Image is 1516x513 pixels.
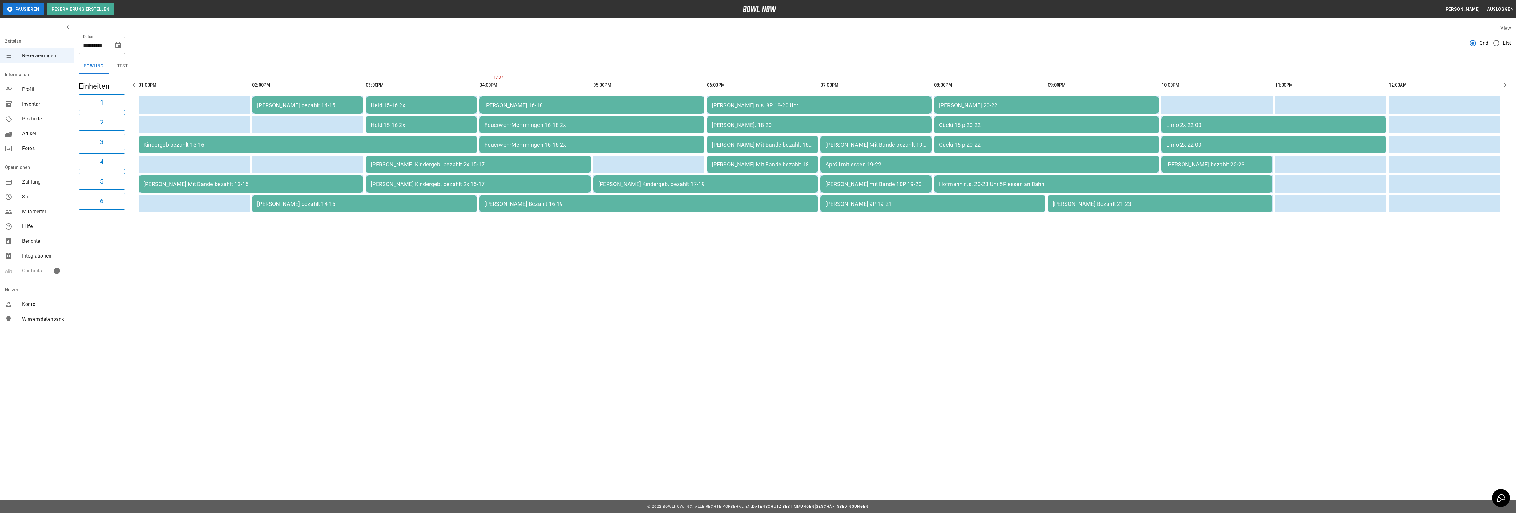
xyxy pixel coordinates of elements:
[109,59,136,74] button: test
[825,161,1154,168] div: Apröll mit essen 19-22
[143,141,472,148] div: Kindergeb bezahlt 13-16
[712,161,813,168] div: [PERSON_NAME] Mit Bande bezahlt 18-19
[252,76,363,94] th: 02:00PM
[1503,39,1511,47] span: List
[479,76,591,94] th: 04:00PM
[79,81,125,91] h5: Einheiten
[22,238,69,245] span: Berichte
[1479,39,1489,47] span: Grid
[79,94,125,111] button: 1
[371,122,472,128] div: Held 15-16 2x
[112,39,124,51] button: Choose date, selected date is 11. Okt. 2025
[257,102,358,108] div: [PERSON_NAME] bezahlt 14-15
[598,181,813,187] div: [PERSON_NAME] Kindergeb. bezahlt 17-19
[1161,76,1272,94] th: 10:00PM
[22,223,69,230] span: Hilfe
[79,173,125,190] button: 5
[22,252,69,260] span: Integrationen
[1275,76,1386,94] th: 11:00PM
[1500,25,1511,31] label: View
[3,3,44,15] button: Pausieren
[939,102,1154,108] div: [PERSON_NAME] 20-22
[47,3,115,15] button: Reservierung erstellen
[22,130,69,137] span: Artikel
[79,134,125,150] button: 3
[743,6,776,12] img: logo
[22,301,69,308] span: Konto
[647,504,752,509] span: © 2022 BowlNow, Inc. Alle Rechte vorbehalten.
[100,177,103,186] h6: 5
[816,504,869,509] a: Geschäftsbedingungen
[79,59,109,74] button: Bowling
[22,316,69,323] span: Wissensdatenbank
[1485,4,1516,15] button: Ausloggen
[143,181,358,187] div: [PERSON_NAME] Mit Bande bezahlt 13-15
[820,76,932,94] th: 07:00PM
[1389,76,1500,94] th: 12:00AM
[100,98,103,108] h6: 1
[371,102,472,108] div: Held 15-16 2x
[939,122,1154,128] div: Güclü 16 p 20-22
[79,114,125,131] button: 2
[712,141,813,148] div: [PERSON_NAME] Mit Bande bezahlt 18-19
[257,201,472,207] div: [PERSON_NAME] bezahlt 14-16
[752,504,815,509] a: Datenschutz-Bestimmungen
[1442,4,1482,15] button: [PERSON_NAME]
[366,76,477,94] th: 03:00PM
[939,181,1268,187] div: Hofmann n.s. 20-23 Uhr 5P essen an Bahn
[939,141,1154,148] div: Güclü 16 p 20-22
[825,181,927,187] div: [PERSON_NAME] mit Bande 10P 19-20
[825,201,1040,207] div: [PERSON_NAME] 9P 19-21
[1166,141,1381,148] div: Limo 2x 22-00
[22,178,69,186] span: Zahlung
[79,193,125,210] button: 6
[22,145,69,152] span: Fotos
[492,75,493,81] span: 17:37
[484,122,699,128] div: FeuerwehrMemmingen 16-18 2x
[136,74,1502,215] table: sticky table
[825,141,927,148] div: [PERSON_NAME] Mit Bande bezahlt 19-20
[22,193,69,201] span: Std
[22,52,69,59] span: Reservierungen
[139,76,250,94] th: 01:00PM
[712,102,927,108] div: [PERSON_NAME] n.s. 8P 18-20 Uhr
[712,122,927,128] div: [PERSON_NAME]. 18-20
[593,76,704,94] th: 05:00PM
[484,141,699,148] div: FeuerwehrMemmingen 16-18 2x
[22,86,69,93] span: Profil
[22,100,69,108] span: Inventar
[934,76,1045,94] th: 08:00PM
[79,153,125,170] button: 4
[1166,122,1381,128] div: Limo 2x 22-00
[371,161,586,168] div: [PERSON_NAME] Kindergeb. bezahlt 2x 15-17
[100,117,103,127] h6: 2
[100,157,103,167] h6: 4
[22,115,69,123] span: Produkte
[100,137,103,147] h6: 3
[1048,76,1159,94] th: 09:00PM
[484,102,699,108] div: [PERSON_NAME] 16-18
[79,59,1511,74] div: inventory tabs
[371,181,586,187] div: [PERSON_NAME] Kindergeb. bezahlt 2x 15-17
[484,201,813,207] div: [PERSON_NAME] Bezahlt 16-19
[707,76,818,94] th: 06:00PM
[100,196,103,206] h6: 6
[22,208,69,215] span: Mitarbeiter
[1053,201,1268,207] div: [PERSON_NAME] Bezahlt 21-23
[1166,161,1268,168] div: [PERSON_NAME] bezahlt 22-23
